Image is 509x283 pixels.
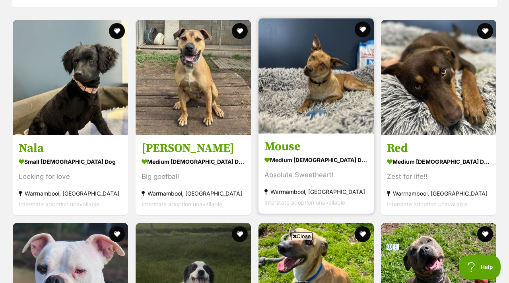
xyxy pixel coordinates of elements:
[19,171,122,182] div: Looking for love
[381,20,496,135] img: Red
[13,135,128,215] a: Nala small [DEMOGRAPHIC_DATA] Dog Looking for love Warrnambool, [GEOGRAPHIC_DATA] Interstate adop...
[354,226,370,242] button: favourite
[142,156,245,167] div: medium [DEMOGRAPHIC_DATA] Dog
[477,226,493,242] button: favourite
[142,188,245,199] div: Warrnambool, [GEOGRAPHIC_DATA]
[142,201,222,207] span: Interstate adoption unavailable
[19,141,122,156] h3: Nala
[477,23,493,39] button: favourite
[387,188,490,199] div: Warrnambool, [GEOGRAPHIC_DATA]
[264,199,345,206] span: Interstate adoption unavailable
[19,156,122,167] div: small [DEMOGRAPHIC_DATA] Dog
[136,20,251,135] img: Roger
[19,188,122,199] div: Warrnambool, [GEOGRAPHIC_DATA]
[258,133,374,214] a: Mouse medium [DEMOGRAPHIC_DATA] Dog Absolute Sweetheart! Warrnambool, [GEOGRAPHIC_DATA] Interstat...
[291,232,313,240] span: Close
[387,171,490,182] div: Zest for life!!
[264,139,368,154] h3: Mouse
[459,255,501,279] iframe: Help Scout Beacon - Open
[387,141,490,156] h3: Red
[136,135,251,215] a: [PERSON_NAME] medium [DEMOGRAPHIC_DATA] Dog Big goofball Warrnambool, [GEOGRAPHIC_DATA] Interstat...
[232,226,248,242] button: favourite
[109,226,125,242] button: favourite
[110,243,399,279] iframe: Advertisement
[142,141,245,156] h3: [PERSON_NAME]
[109,23,125,39] button: favourite
[387,156,490,167] div: medium [DEMOGRAPHIC_DATA] Dog
[264,186,368,197] div: Warrnambool, [GEOGRAPHIC_DATA]
[232,23,248,39] button: favourite
[264,170,368,180] div: Absolute Sweetheart!
[258,18,374,134] img: Mouse
[354,21,370,37] button: favourite
[142,171,245,182] div: Big goofball
[381,135,496,215] a: Red medium [DEMOGRAPHIC_DATA] Dog Zest for life!! Warrnambool, [GEOGRAPHIC_DATA] Interstate adopt...
[264,154,368,166] div: medium [DEMOGRAPHIC_DATA] Dog
[13,20,128,135] img: Nala
[387,201,468,207] span: Interstate adoption unavailable
[19,201,99,207] span: Interstate adoption unavailable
